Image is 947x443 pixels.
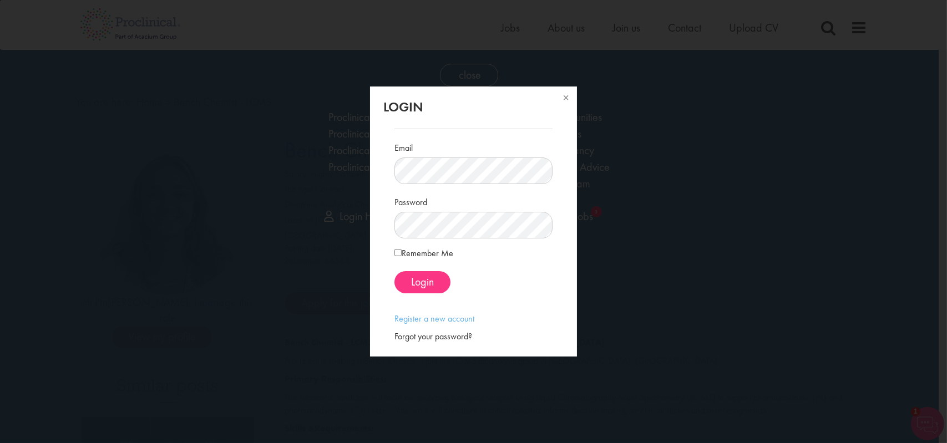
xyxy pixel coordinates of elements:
label: Email [394,138,413,155]
span: Login [411,274,434,289]
div: Forgot your password? [394,330,553,343]
a: Register a new account [394,313,474,324]
h2: Login [383,100,564,114]
input: Remember Me [394,249,402,256]
button: Login [394,271,450,293]
label: Remember Me [394,247,453,260]
label: Password [394,192,427,209]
